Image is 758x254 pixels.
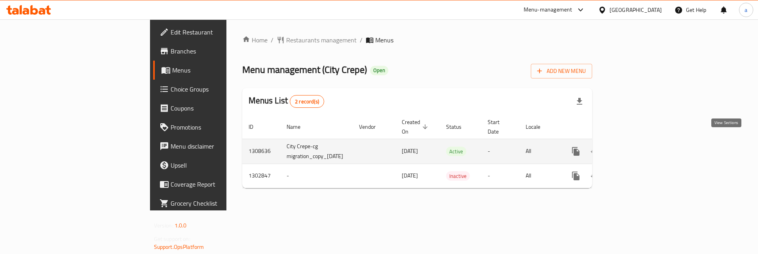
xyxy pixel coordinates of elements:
[153,194,277,213] a: Grocery Checklist
[172,65,270,75] span: Menus
[610,6,662,14] div: [GEOGRAPHIC_DATA]
[153,42,277,61] a: Branches
[153,61,277,80] a: Menus
[171,160,270,170] span: Upsell
[153,175,277,194] a: Coverage Report
[488,117,510,136] span: Start Date
[249,122,264,132] span: ID
[402,146,418,156] span: [DATE]
[402,117,430,136] span: Created On
[290,95,324,108] div: Total records count
[375,35,393,45] span: Menus
[153,80,277,99] a: Choice Groups
[446,147,466,156] div: Active
[585,166,604,185] button: Change Status
[171,122,270,132] span: Promotions
[370,66,388,75] div: Open
[359,122,386,132] span: Vendor
[446,172,470,181] span: Inactive
[280,139,353,164] td: City Crepe-cg migration_copy_[DATE]
[286,35,357,45] span: Restaurants management
[360,35,363,45] li: /
[280,164,353,188] td: -
[287,122,311,132] span: Name
[585,142,604,161] button: Change Status
[481,164,519,188] td: -
[277,35,357,45] a: Restaurants management
[519,164,560,188] td: All
[153,99,277,118] a: Coupons
[153,118,277,137] a: Promotions
[290,98,324,105] span: 2 record(s)
[560,115,649,139] th: Actions
[446,147,466,156] span: Active
[153,156,277,175] a: Upsell
[153,23,277,42] a: Edit Restaurant
[154,220,173,231] span: Version:
[171,141,270,151] span: Menu disclaimer
[175,220,187,231] span: 1.0.0
[154,242,204,252] a: Support.OpsPlatform
[481,139,519,164] td: -
[171,46,270,56] span: Branches
[524,5,572,15] div: Menu-management
[242,61,367,78] span: Menu management ( City Crepe )
[242,35,593,45] nav: breadcrumb
[566,142,585,161] button: more
[745,6,747,14] span: a
[370,67,388,74] span: Open
[566,166,585,185] button: more
[526,122,551,132] span: Locale
[531,64,592,78] button: Add New Menu
[153,137,277,156] a: Menu disclaimer
[171,199,270,208] span: Grocery Checklist
[171,84,270,94] span: Choice Groups
[249,95,324,108] h2: Menus List
[537,66,586,76] span: Add New Menu
[171,27,270,37] span: Edit Restaurant
[242,115,649,188] table: enhanced table
[446,122,472,132] span: Status
[171,103,270,113] span: Coupons
[519,139,560,164] td: All
[154,234,190,244] span: Get support on:
[402,170,418,181] span: [DATE]
[171,180,270,189] span: Coverage Report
